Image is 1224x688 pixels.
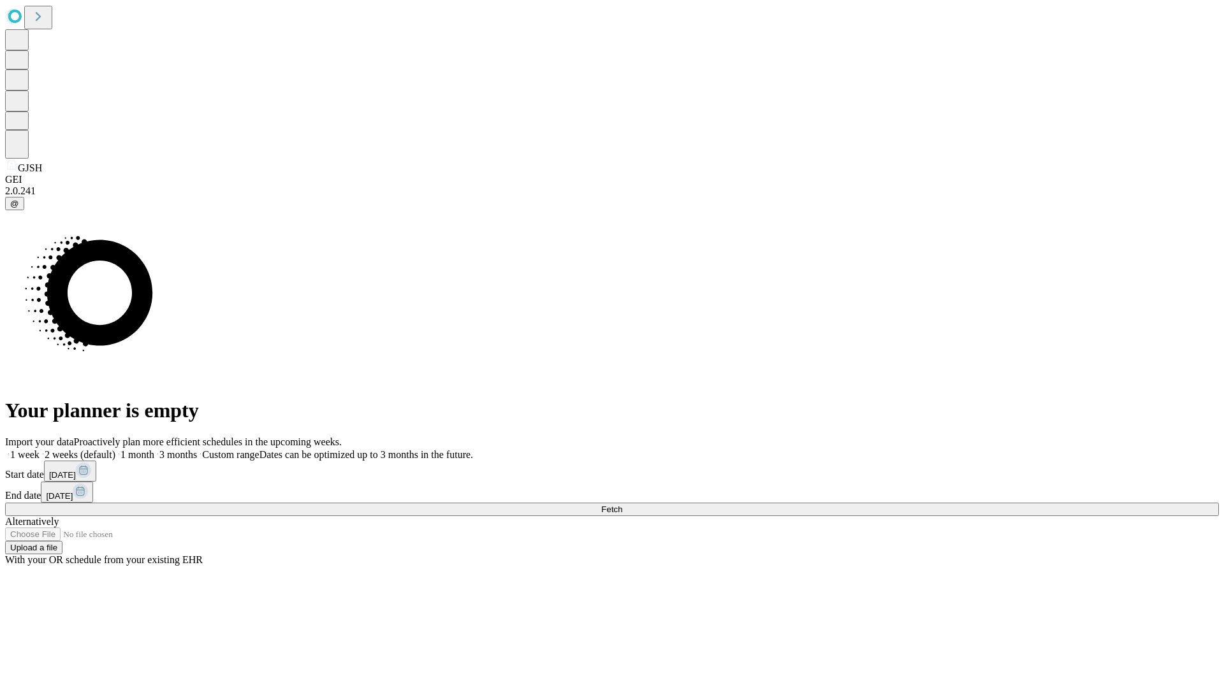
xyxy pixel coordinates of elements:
button: @ [5,197,24,210]
span: Custom range [202,449,259,460]
span: 2 weeks (default) [45,449,115,460]
span: GJSH [18,162,42,173]
span: 1 week [10,449,40,460]
span: @ [10,199,19,208]
span: [DATE] [49,470,76,480]
span: 1 month [120,449,154,460]
span: Alternatively [5,516,59,527]
span: Dates can be optimized up to 3 months in the future. [259,449,473,460]
button: Upload a file [5,541,62,554]
div: Start date [5,461,1219,482]
div: End date [5,482,1219,503]
button: [DATE] [44,461,96,482]
button: [DATE] [41,482,93,503]
h1: Your planner is empty [5,399,1219,422]
span: Fetch [601,505,622,514]
span: Import your data [5,436,74,447]
div: 2.0.241 [5,185,1219,197]
span: With your OR schedule from your existing EHR [5,554,203,565]
div: GEI [5,174,1219,185]
span: [DATE] [46,491,73,501]
span: 3 months [159,449,197,460]
button: Fetch [5,503,1219,516]
span: Proactively plan more efficient schedules in the upcoming weeks. [74,436,342,447]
